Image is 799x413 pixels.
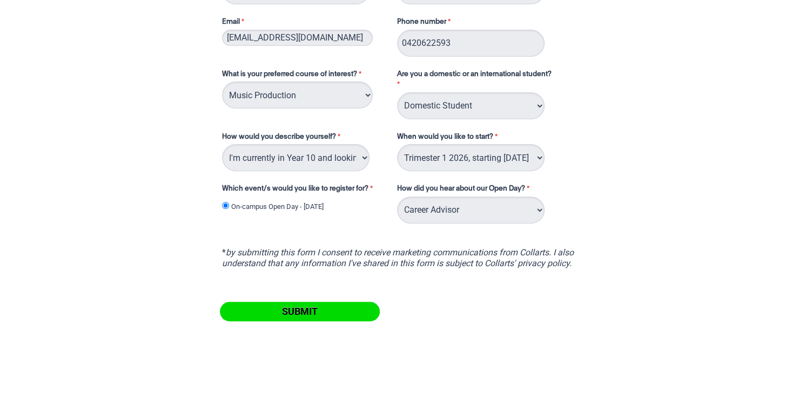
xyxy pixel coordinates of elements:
label: What is your preferred course of interest? [222,69,386,82]
label: Phone number [397,17,453,30]
i: by submitting this form I consent to receive marketing communications from Collarts. I also under... [222,247,574,268]
label: How would you describe yourself? [222,132,386,145]
label: How did you hear about our Open Day? [397,184,532,197]
input: Email [222,30,373,46]
select: When would you like to start? [397,144,545,171]
select: What is your preferred course of interest? [222,82,373,109]
input: Phone number [397,30,545,57]
select: Are you a domestic or an international student? [397,92,545,119]
select: How would you describe yourself? [222,144,370,171]
label: Which event/s would you like to register for? [222,184,386,197]
input: Submit [220,302,380,321]
label: On-campus Open Day - [DATE] [231,201,324,212]
select: How did you hear about our Open Day? [397,197,545,224]
label: Email [222,17,386,30]
span: Are you a domestic or an international student? [397,71,552,78]
label: When would you like to start? [397,132,569,145]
